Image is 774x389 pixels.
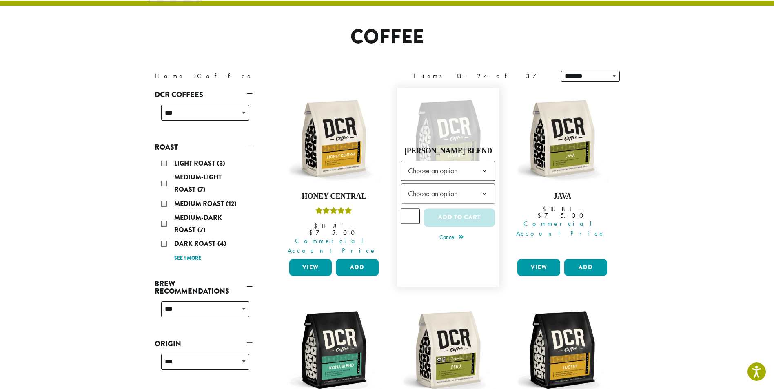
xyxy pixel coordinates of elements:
[193,69,196,81] span: ›
[287,192,381,201] h4: Honey Central
[315,206,352,218] div: Rated 5.00 out of 5
[542,205,549,213] span: $
[405,163,466,179] span: Choose an option
[401,92,495,283] a: Rated 4.67 out of 5
[336,259,379,276] button: Add
[439,232,464,243] a: Cancel
[542,205,572,213] bdi: 11.81
[174,199,226,208] span: Medium Roast
[289,259,332,276] a: View
[351,222,354,230] span: –
[217,239,226,248] span: (4)
[174,254,201,263] a: See 1 more
[155,154,253,267] div: Roast
[197,185,206,194] span: (7)
[174,172,222,194] span: Medium-Light Roast
[424,208,495,227] button: Add to cart
[537,211,587,220] bdi: 75.00
[284,236,381,256] span: Commercial Account Price
[314,222,343,230] bdi: 11.81
[155,277,253,298] a: Brew Recommendations
[155,71,375,81] nav: Breadcrumb
[564,259,607,276] button: Add
[405,186,466,201] span: Choose an option
[174,239,217,248] span: Dark Roast
[217,159,225,168] span: (3)
[155,351,253,380] div: Origin
[309,228,316,237] span: $
[197,225,206,234] span: (7)
[414,71,549,81] div: Items 13-24 of 37
[314,222,321,230] span: $
[517,259,560,276] a: View
[537,211,544,220] span: $
[174,159,217,168] span: Light Roast
[287,92,381,186] img: DCR-12oz-Honey-Central-Stock-scaled.png
[401,208,420,224] input: Product quantity
[155,337,253,351] a: Origin
[579,205,583,213] span: –
[155,72,185,80] a: Home
[401,161,495,181] span: Choose an option
[401,147,495,156] h4: [PERSON_NAME] Blend
[515,92,609,256] a: Java Commercial Account Price
[155,88,253,102] a: DCR Coffees
[287,92,381,256] a: Honey CentralRated 5.00 out of 5 Commercial Account Price
[515,92,609,186] img: DCR-12oz-Java-Stock-scaled.png
[155,298,253,327] div: Brew Recommendations
[149,25,626,49] h1: Coffee
[512,219,609,239] span: Commercial Account Price
[309,228,359,237] bdi: 75.00
[515,192,609,201] h4: Java
[174,213,222,234] span: Medium-Dark Roast
[226,199,237,208] span: (12)
[155,102,253,130] div: DCR Coffees
[155,140,253,154] a: Roast
[401,183,495,203] span: Choose an option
